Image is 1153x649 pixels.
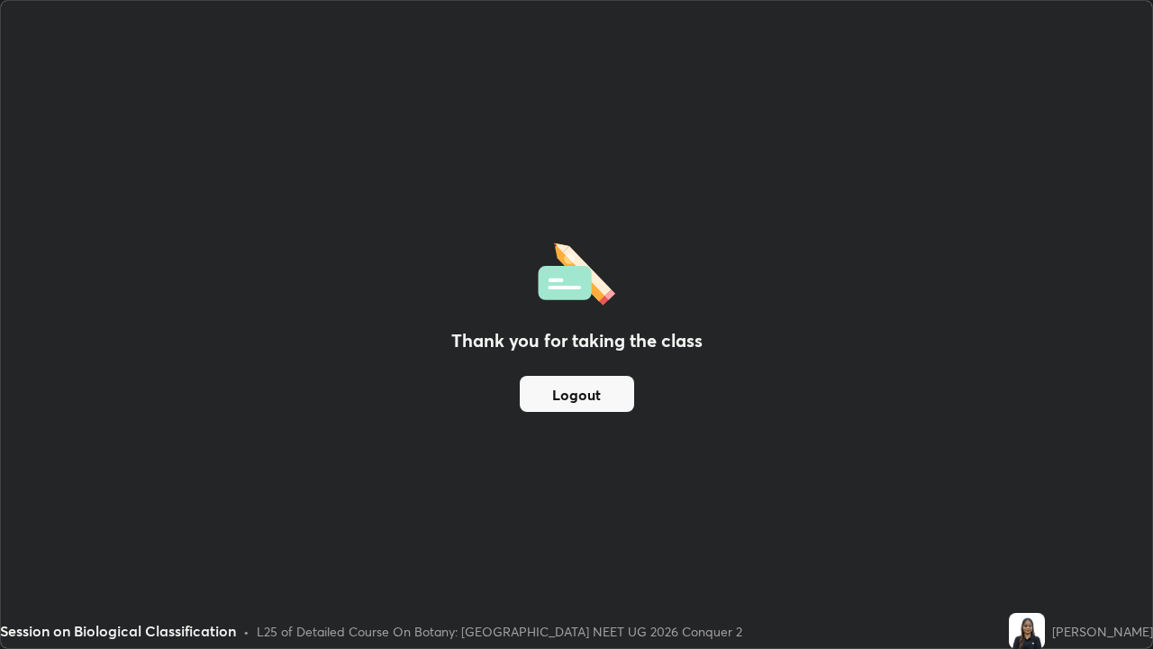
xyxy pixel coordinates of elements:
div: [PERSON_NAME] [1052,622,1153,641]
img: 5dd7e0702dfe4f69bf807b934bb836a9.jpg [1009,613,1045,649]
div: • [243,622,250,641]
h2: Thank you for taking the class [451,327,703,354]
img: offlineFeedback.1438e8b3.svg [538,237,615,306]
button: Logout [520,376,634,412]
div: L25 of Detailed Course On Botany: [GEOGRAPHIC_DATA] NEET UG 2026 Conquer 2 [257,622,742,641]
